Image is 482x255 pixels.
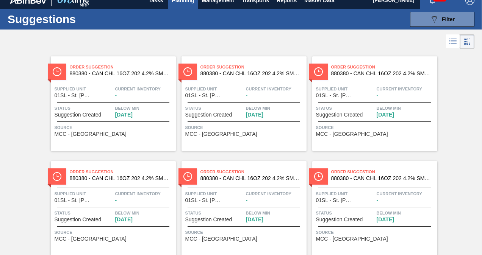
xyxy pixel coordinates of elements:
span: Supplied Unit [185,85,244,93]
span: MCC - Newburgh [55,131,127,137]
span: - [115,197,117,203]
span: 01SL - St. Louis Brewery [185,197,223,203]
button: Filter [410,12,474,27]
span: Order Suggestion [70,168,176,176]
span: Status [316,209,375,217]
span: Below Min [377,209,435,217]
div: List Vision [446,34,460,49]
span: - [377,93,379,98]
span: 880380 - CAN CHL 16OZ 202 4.2% SMTH 4PACK 1222 GE [331,71,431,76]
span: Order Suggestion [200,168,307,176]
span: MCC - Newburgh [316,236,388,242]
span: 09/10/2025 [377,112,394,118]
span: Filter [442,16,455,22]
span: Supplied Unit [316,190,375,197]
span: 09/10/2025 [246,217,263,222]
span: Order Suggestion [200,63,307,71]
span: Current inventory [377,190,435,197]
a: statusOrder Suggestion880380 - CAN CHL 16OZ 202 4.2% SMTH 4PACK 1222 GESupplied Unit01SL - St. [P... [307,56,437,151]
span: Supplied Unit [55,85,113,93]
span: Below Min [377,104,435,112]
span: Source [316,229,435,236]
span: Below Min [246,209,305,217]
span: 01SL - St. Louis Brewery [55,93,92,98]
a: statusOrder Suggestion880380 - CAN CHL 16OZ 202 4.2% SMTH 4PACK 1222 GESupplied Unit01SL - St. [P... [45,56,176,151]
span: Suggestion Created [316,112,363,118]
span: Below Min [115,209,174,217]
span: 09/10/2025 [115,112,133,118]
span: Source [185,229,305,236]
span: Suggestion Created [55,112,102,118]
span: 880380 - CAN CHL 16OZ 202 4.2% SMTH 4PACK 1222 GE [200,176,300,181]
span: Supplied Unit [316,85,375,93]
span: Below Min [115,104,174,112]
span: Current inventory [246,85,305,93]
span: 01SL - St. Louis Brewery [185,93,223,98]
span: Order Suggestion [331,168,437,176]
img: status [183,67,192,76]
span: Supplied Unit [55,190,113,197]
div: Card Vision [460,34,474,49]
span: MCC - Newburgh [316,131,388,137]
span: Status [316,104,375,112]
span: 01SL - St. Louis Brewery [55,197,92,203]
span: 880380 - CAN CHL 16OZ 202 4.2% SMTH 4PACK 1222 GE [200,71,300,76]
span: Order Suggestion [331,63,437,71]
span: - [115,93,117,98]
span: Source [316,124,435,131]
span: Current inventory [246,190,305,197]
h1: Suggestions [8,15,142,23]
span: Current inventory [115,190,174,197]
span: - [377,197,379,203]
span: - [246,197,248,203]
img: status [53,172,61,181]
span: 09/10/2025 [115,217,133,222]
img: status [314,67,323,76]
span: Status [55,104,113,112]
span: 01SL - St. Louis Brewery [316,93,354,98]
img: status [183,172,192,181]
span: 09/10/2025 [246,112,263,118]
span: Suggestion Created [316,217,363,222]
span: Current inventory [377,85,435,93]
span: 880380 - CAN CHL 16OZ 202 4.2% SMTH 4PACK 1222 GE [70,176,170,181]
span: MCC - Newburgh [185,236,257,242]
span: Suggestion Created [55,217,102,222]
span: 09/10/2025 [377,217,394,222]
span: Below Min [246,104,305,112]
span: Order Suggestion [70,63,176,71]
span: Supplied Unit [185,190,244,197]
span: MCC - Newburgh [185,131,257,137]
a: statusOrder Suggestion880380 - CAN CHL 16OZ 202 4.2% SMTH 4PACK 1222 GESupplied Unit01SL - St. [P... [176,56,307,151]
span: 880380 - CAN CHL 16OZ 202 4.2% SMTH 4PACK 1222 GE [331,176,431,181]
span: Source [55,229,174,236]
img: status [53,67,61,76]
span: Source [185,124,305,131]
span: Suggestion Created [185,217,232,222]
span: Status [185,104,244,112]
span: - [246,93,248,98]
span: Suggestion Created [185,112,232,118]
span: Source [55,124,174,131]
span: Status [55,209,113,217]
span: 880380 - CAN CHL 16OZ 202 4.2% SMTH 4PACK 1222 GE [70,71,170,76]
span: Status [185,209,244,217]
span: 01SL - St. Louis Brewery [316,197,354,203]
img: status [314,172,323,181]
span: MCC - Newburgh [55,236,127,242]
span: Current inventory [115,85,174,93]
